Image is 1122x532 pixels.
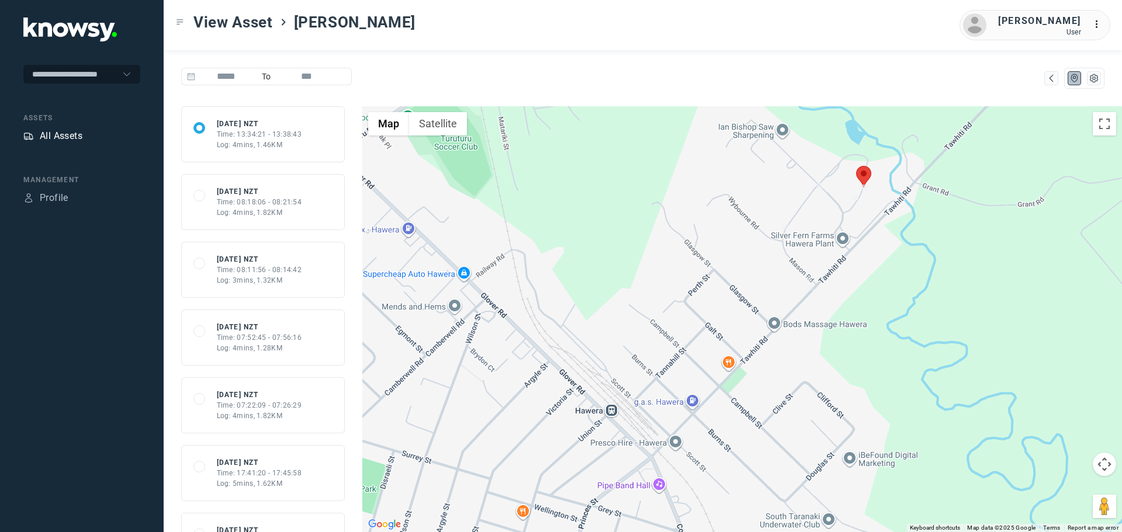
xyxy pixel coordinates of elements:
img: Google [365,517,404,532]
img: Application Logo [23,18,117,41]
div: Toggle Menu [176,18,184,26]
button: Show street map [368,112,409,135]
div: Profile [23,193,34,203]
span: To [257,68,276,85]
span: Map data ©2025 Google [967,524,1036,531]
div: Time: 08:18:06 - 08:21:54 [217,197,302,207]
div: Assets [23,113,140,123]
div: Time: 13:34:21 - 13:38:43 [217,129,302,140]
div: : [1093,18,1107,33]
div: [DATE] NZT [217,254,302,265]
div: User [998,28,1081,36]
tspan: ... [1093,20,1105,29]
div: [DATE] NZT [217,119,302,129]
div: Time: 07:52:45 - 07:56:16 [217,332,302,343]
div: Log: 4mins, 1.82KM [217,411,302,421]
div: All Assets [40,129,82,143]
button: Toggle fullscreen view [1093,112,1116,135]
button: Drag Pegman onto the map to open Street View [1093,495,1116,518]
div: Management [23,175,140,185]
div: : [1093,18,1107,32]
div: [DATE] NZT [217,457,302,468]
div: Time: 07:22:09 - 07:26:29 [217,400,302,411]
div: Map [1046,73,1057,84]
div: Time: 08:11:56 - 08:14:42 [217,265,302,275]
a: AssetsAll Assets [23,129,82,143]
div: Log: 4mins, 1.46KM [217,140,302,150]
div: Log: 4mins, 1.82KM [217,207,302,218]
div: Map [1069,73,1080,84]
a: ProfileProfile [23,191,68,205]
div: [DATE] NZT [217,186,302,197]
div: [DATE] NZT [217,322,302,332]
a: Open this area in Google Maps (opens a new window) [365,517,404,532]
div: Log: 3mins, 1.32KM [217,275,302,286]
div: Time: 17:41:20 - 17:45:58 [217,468,302,478]
button: Keyboard shortcuts [910,524,960,532]
div: Assets [23,131,34,141]
div: [DATE] NZT [217,390,302,400]
div: List [1089,73,1099,84]
div: [PERSON_NAME] [998,14,1081,28]
div: Log: 4mins, 1.28KM [217,343,302,353]
a: Report a map error [1068,524,1118,531]
a: Terms (opens in new tab) [1043,524,1061,531]
span: View Asset [193,12,273,33]
div: Profile [40,191,68,205]
img: avatar.png [963,13,986,37]
button: Show satellite imagery [409,112,467,135]
button: Map camera controls [1093,453,1116,476]
div: > [279,18,288,27]
span: [PERSON_NAME] [294,12,415,33]
div: Log: 5mins, 1.62KM [217,478,302,489]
